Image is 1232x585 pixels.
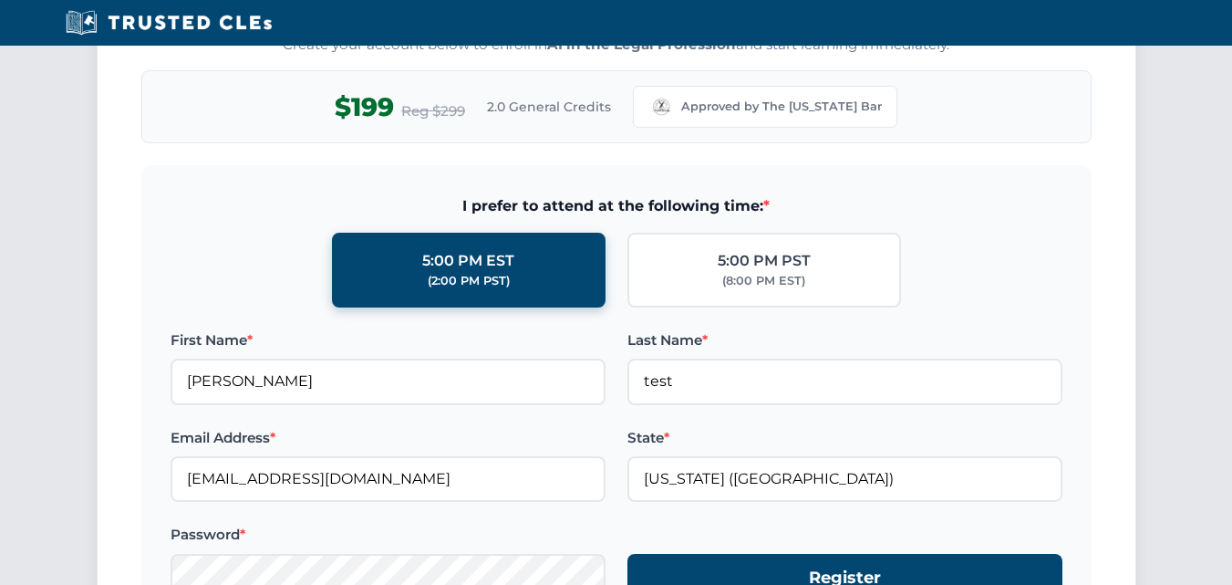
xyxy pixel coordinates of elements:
span: 2.0 General Credits [487,97,611,117]
label: Password [171,524,606,546]
input: Missouri (MO) [627,456,1062,502]
span: $199 [335,87,394,128]
img: Trusted CLEs [60,9,278,37]
span: Approved by The [US_STATE] Bar [681,98,882,116]
label: Email Address [171,427,606,449]
div: (2:00 PM PST) [428,272,510,290]
input: Enter your last name [627,359,1062,404]
img: Missouri Bar [648,94,674,120]
label: State [627,427,1062,449]
div: 5:00 PM EST [422,249,514,273]
input: Enter your first name [171,359,606,404]
label: Last Name [627,329,1062,351]
div: 5:00 PM PST [718,249,811,273]
div: (8:00 PM EST) [722,272,805,290]
span: Reg $299 [401,100,465,122]
span: I prefer to attend at the following time: [171,194,1062,218]
label: First Name [171,329,606,351]
input: Enter your email [171,456,606,502]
